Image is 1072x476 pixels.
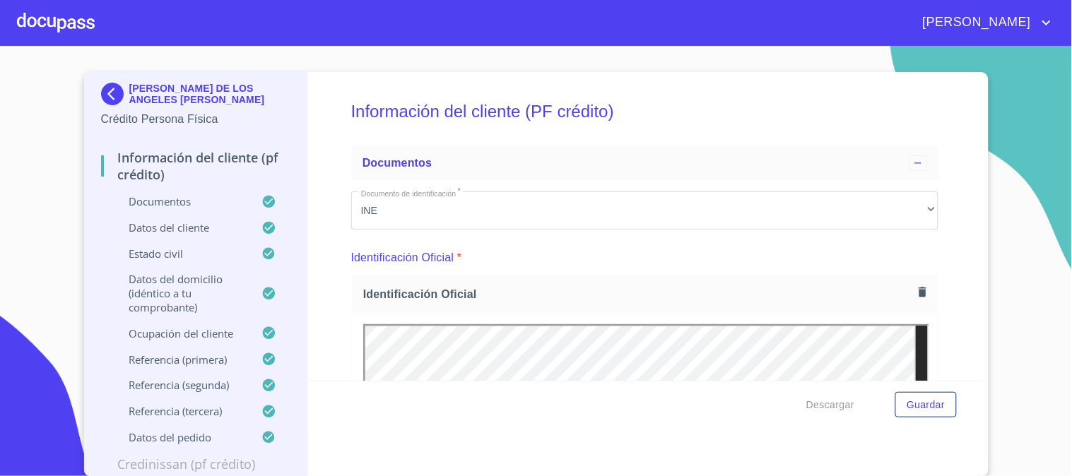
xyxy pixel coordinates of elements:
[101,246,262,261] p: Estado Civil
[101,220,262,234] p: Datos del cliente
[129,83,291,105] p: [PERSON_NAME] DE LOS ANGELES [PERSON_NAME]
[895,392,956,418] button: Guardar
[351,83,938,141] h5: Información del cliente (PF crédito)
[912,11,1055,34] button: account of current user
[101,272,262,314] p: Datos del domicilio (idéntico a tu comprobante)
[363,157,432,169] span: Documentos
[363,287,913,302] span: Identificación Oficial
[101,326,262,340] p: Ocupación del Cliente
[101,83,129,105] img: Docupass spot blue
[101,430,262,444] p: Datos del pedido
[101,194,262,208] p: Documentos
[101,111,291,128] p: Crédito Persona Física
[912,11,1038,34] span: [PERSON_NAME]
[801,392,860,418] button: Descargar
[101,378,262,392] p: Referencia (segunda)
[101,149,291,183] p: Información del cliente (PF crédito)
[907,396,945,414] span: Guardar
[806,396,854,414] span: Descargar
[101,83,291,111] div: [PERSON_NAME] DE LOS ANGELES [PERSON_NAME]
[351,191,938,230] div: INE
[101,352,262,367] p: Referencia (primera)
[351,146,938,180] div: Documentos
[351,249,454,266] p: Identificación Oficial
[101,404,262,418] p: Referencia (tercera)
[101,456,291,472] p: Credinissan (PF crédito)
